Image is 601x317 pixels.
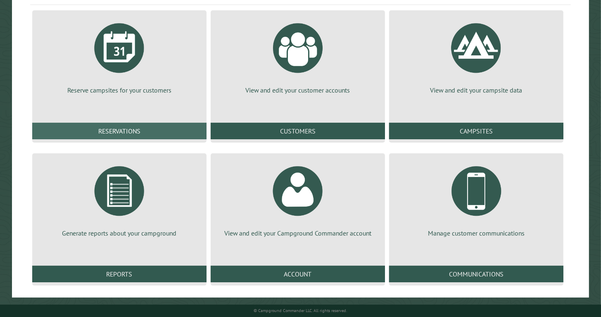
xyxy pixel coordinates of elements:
a: Reports [32,266,207,282]
p: Manage customer communications [399,229,553,238]
p: Reserve campsites for your customers [42,86,197,95]
a: Communications [389,266,563,282]
a: View and edit your campsite data [399,17,553,95]
p: View and edit your Campground Commander account [221,229,375,238]
a: View and edit your customer accounts [221,17,375,95]
a: Manage customer communications [399,160,553,238]
a: View and edit your Campground Commander account [221,160,375,238]
a: Campsites [389,123,563,139]
p: Generate reports about your campground [42,229,197,238]
a: Reservations [32,123,207,139]
a: Customers [211,123,385,139]
a: Account [211,266,385,282]
a: Reserve campsites for your customers [42,17,197,95]
small: © Campground Commander LLC. All rights reserved. [254,308,347,313]
a: Generate reports about your campground [42,160,197,238]
p: View and edit your customer accounts [221,86,375,95]
p: View and edit your campsite data [399,86,553,95]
